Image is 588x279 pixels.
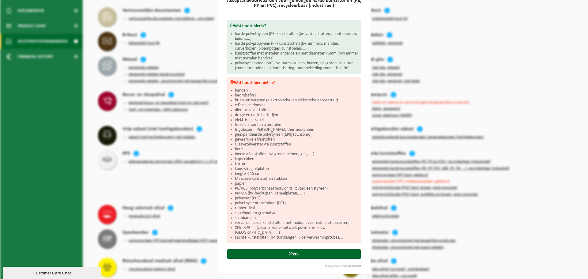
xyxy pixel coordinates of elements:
[235,235,358,240] li: zachte kunststoffen (bv. tuinslangen, vloerverwarmingstubes,…)
[235,211,358,216] li: snoeihout en groenafval
[230,23,358,28] h3: Wat hoort hierin?
[235,123,358,127] li: ferro en non-ferro metalen
[235,206,358,211] li: rubberafval
[235,167,358,172] li: kunststof golfplaten
[235,32,358,41] li: harde polyethyleen (PE) kunststoffen (bv. vaten, kratten, mantelbuizen, bidons,…)
[235,108,358,113] li: dierlijke afvalstoffen
[235,51,358,61] li: kunststoffen met metalen onderdelen met diameter <5mm (bvb emmer met metalen handvat)
[235,186,358,191] li: PC/ABS (polycarbonaat/acrylonitril butadieen styreen)
[235,181,358,186] li: papier
[235,118,358,123] li: elektrische kabels
[235,176,358,181] li: Massieve kunststoffen stukken
[235,216,358,221] li: spanbanden
[235,137,358,142] li: gevaarlijke afvalstoffen
[235,191,358,196] li: PMMA (bv. badkuipen, kanaalplaten, ….)
[235,98,358,103] li: bruin- en witgoed (elektronische- en elektrische apparatuur)
[235,152,358,157] li: inerte afvalstoffen (bv. grond, stenen, glas, ...)
[235,225,358,235] li: XPE, XPP, …. (cross linked of network polymeren – bv. [GEOGRAPHIC_DATA], ….)
[227,249,361,259] a: PDF
[235,172,358,176] li: lengte < 15 cm
[235,41,358,51] li: harde polypropyleen (PP) kunststoffen (bv. emmers, manden, curverboxen, bloempotjes, tuinstoelen,…)
[235,196,358,201] li: polyester (PES)
[235,103,358,108] li: cd’s en cd-doosjes
[235,147,358,152] li: hout
[235,132,358,137] li: geëxpandeerde polystyreen (EPS) (bv. isomo)
[235,127,358,132] li: frigoboxen, [PERSON_NAME], thermoskannen
[235,113,358,118] li: droge en natte batterijen
[235,162,358,167] li: karton
[235,93,358,98] li: bedrijfsafval
[235,157,358,162] li: kapstokken
[3,266,102,279] iframe: chat widget
[230,80,358,85] h3: Wat hoort hier niet in?
[224,265,364,268] div: Onze productcode:04-000001
[235,142,358,147] li: Glasvezelversterkte kunststoffen
[235,88,358,93] li: banden
[235,201,358,206] li: polyethyleentereftalaat (PET)
[235,221,358,225] li: vervuilde harde kunststoffen met modder, verfresten, etensresten,…
[235,61,358,71] li: polyvinylchloride (PVC) (bv. raamkozijnen, buizen, dakgoten, rolluiken (zonder metalen pin), lamb...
